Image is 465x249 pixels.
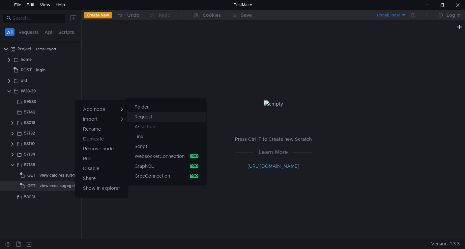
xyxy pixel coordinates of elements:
[190,164,198,168] div: pro
[75,154,128,163] button: Run
[134,113,152,121] app-tour-anchor: Request
[75,114,128,124] button: Import
[75,144,128,154] button: Remove node
[83,125,101,133] app-tour-anchor: Rename
[134,103,149,111] app-tour-anchor: Folder
[83,174,96,182] app-tour-anchor: Share
[134,123,155,131] app-tour-anchor: Assertion
[75,163,128,173] button: Disable
[127,141,206,151] button: Script
[127,122,206,132] button: Assertion
[83,106,105,112] app-tour-anchor: Add node
[134,133,143,140] app-tour-anchor: Link
[134,142,147,150] app-tour-anchor: Script
[83,135,104,143] app-tour-anchor: Duplicate
[127,151,206,161] button: WebsocketConnectionpro
[83,116,98,122] app-tour-anchor: Import
[190,154,198,158] div: pro
[127,132,206,141] button: Link
[134,162,154,170] app-tour-anchor: GraphQL
[83,164,99,172] app-tour-anchor: Disable
[75,124,128,134] button: Rename
[127,102,206,112] button: Folder
[75,183,128,193] button: Show in explorer
[134,172,170,180] app-tour-anchor: GrpcConnection
[83,184,120,192] app-tour-anchor: Show in explorer
[75,104,128,114] button: Add node
[83,145,114,153] app-tour-anchor: Remove node
[134,152,185,160] app-tour-anchor: WebsocketConnection
[127,112,206,122] button: Request
[127,171,206,181] button: GrpcConnectionpro
[83,155,91,162] app-tour-anchor: Run
[75,173,128,183] button: Share
[75,134,128,144] button: Duplicate
[190,174,198,178] div: pro
[127,161,206,171] button: GraphQLpro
